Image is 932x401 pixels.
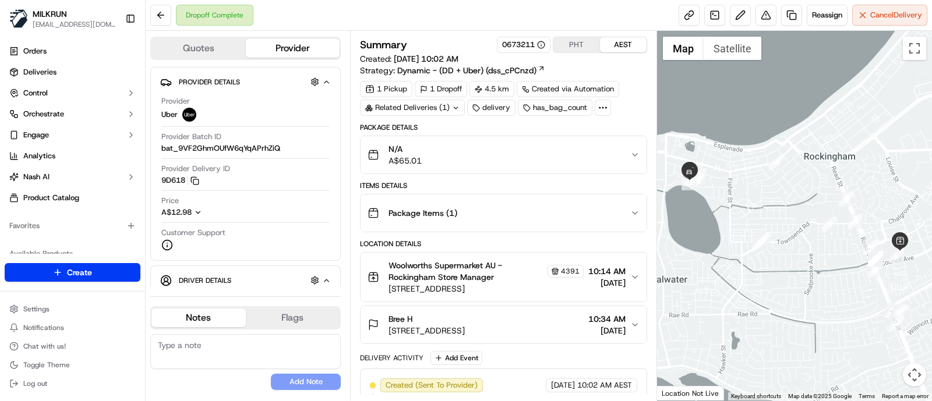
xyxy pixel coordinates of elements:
span: 4391 [561,267,580,276]
button: Notes [151,308,246,327]
a: Product Catalog [5,189,140,207]
div: Items Details [360,181,647,190]
button: Show street map [663,37,704,60]
img: uber-new-logo.jpeg [182,108,196,122]
div: 2 [756,232,771,247]
button: Package Items (1) [361,194,647,232]
button: Toggle Theme [5,357,140,373]
button: Keyboard shortcuts [731,392,781,400]
button: AEST [600,37,647,52]
div: 4.5 km [469,81,514,97]
div: Favorites [5,217,140,235]
button: Driver Details [160,271,331,290]
span: Provider Details [179,77,240,87]
button: Show satellite imagery [704,37,761,60]
a: Created via Automation [517,81,619,97]
span: Reassign [812,10,842,20]
div: 8 [894,305,909,320]
button: Engage [5,126,140,144]
span: Created: [360,53,458,65]
span: [DATE] [588,325,626,336]
button: MILKRUNMILKRUN[EMAIL_ADDRESS][DOMAIN_NAME] [5,5,121,33]
button: Woolworths Supermarket AU - Rockingham Store Manager4391[STREET_ADDRESS]10:14 AM[DATE] [361,253,647,301]
span: Nash AI [23,172,50,182]
div: 6 [889,248,904,263]
span: 10:34 AM [588,313,626,325]
span: A$65.01 [389,155,422,166]
span: 10:02 AM AEST [577,380,632,391]
span: Control [23,88,48,98]
button: CancelDelivery [852,5,927,26]
span: Cancel Delivery [870,10,922,20]
span: Price [161,196,179,206]
div: 1 [752,235,767,250]
button: PHT [553,37,600,52]
span: [DATE] [588,277,626,289]
button: N/AA$65.01 [361,136,647,173]
button: Flags [246,308,340,327]
div: 17 [839,191,854,207]
span: Settings [23,304,50,314]
div: 18 [768,155,783,171]
a: Orders [5,42,140,61]
span: [DATE] 10:02 AM [394,54,458,64]
a: Report a map error [882,393,929,399]
span: Provider [161,96,190,107]
div: Delivery Activity [360,353,423,363]
span: Provider Batch ID [161,132,221,142]
span: [STREET_ADDRESS] [389,283,584,294]
div: Available Products [5,244,140,263]
span: 10:14 AM [588,265,626,277]
span: bat_9VF2GhmOUfW6qYqAPrhZiQ [161,143,280,154]
button: Settings [5,301,140,317]
div: 1 Dropoff [415,81,467,97]
button: A$12.98 [161,207,264,218]
div: 5 [890,230,905,245]
button: Toggle fullscreen view [903,37,926,60]
span: N/A [389,143,422,155]
a: Open this area in Google Maps (opens a new window) [660,385,698,400]
span: Deliveries [23,67,57,77]
div: Package Details [360,123,647,132]
div: 19 [691,168,707,183]
button: Add Event [430,351,482,365]
span: MILKRUN [33,8,67,20]
button: Log out [5,375,140,392]
button: Provider Details [160,72,331,91]
span: Product Catalog [23,193,79,203]
span: Analytics [23,151,55,161]
div: 11 [868,262,883,277]
a: Dynamic - (DD + Uber) (dss_cPCnzd) [397,65,545,76]
button: Orchestrate [5,105,140,123]
button: Provider [246,39,340,58]
div: 15 [868,251,883,267]
span: Woolworths Supermarket AU - Rockingham Store Manager [389,260,545,283]
div: 7 [885,303,901,318]
div: 16 [863,240,878,255]
div: Location Details [360,239,647,249]
a: Deliveries [5,63,140,81]
div: 1 Pickup [360,81,412,97]
div: has_bag_count [518,100,592,116]
button: Create [5,263,140,282]
button: Control [5,84,140,102]
span: Log out [23,379,47,388]
a: Terms (opens in new tab) [859,393,875,399]
button: 0673211 [502,40,545,50]
div: delivery [467,100,516,116]
button: Bree H[STREET_ADDRESS]10:34 AM[DATE] [361,306,647,343]
button: [EMAIL_ADDRESS][DOMAIN_NAME] [33,20,116,29]
button: Nash AI [5,168,140,186]
div: 23 [682,175,697,190]
span: Package Items ( 1 ) [389,207,457,219]
span: Map data ©2025 Google [788,393,852,399]
button: Quotes [151,39,246,58]
button: Notifications [5,320,140,336]
button: Reassign [807,5,848,26]
div: 9 [891,304,906,320]
span: Engage [23,130,49,140]
div: Strategy: [360,65,545,76]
